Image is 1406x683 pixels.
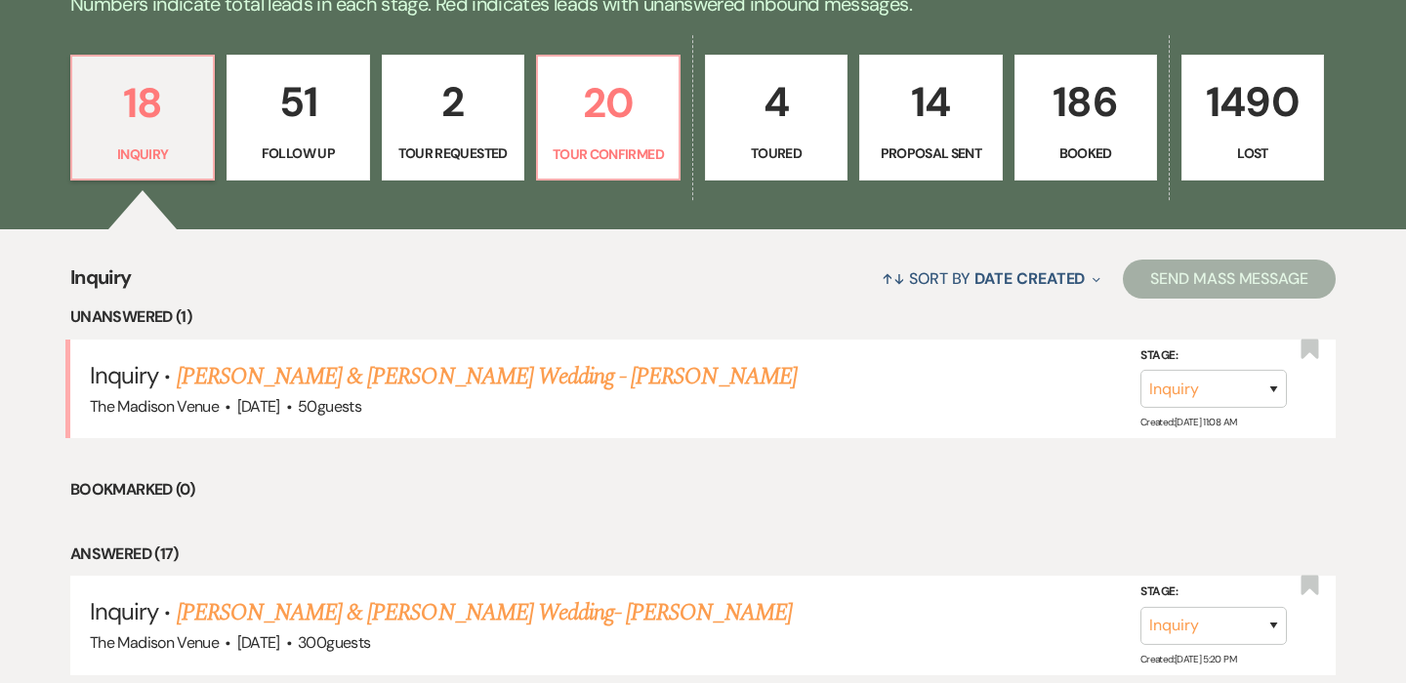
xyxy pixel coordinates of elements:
[1027,142,1144,164] p: Booked
[1194,69,1311,135] p: 1490
[859,55,1002,181] a: 14Proposal Sent
[394,69,512,135] p: 2
[1123,260,1336,299] button: Send Mass Message
[872,69,989,135] p: 14
[1140,653,1236,665] span: Created: [DATE] 5:20 PM
[536,55,681,181] a: 20Tour Confirmed
[1181,55,1324,181] a: 1490Lost
[237,396,280,417] span: [DATE]
[70,304,1336,330] li: Unanswered (1)
[177,359,797,394] a: [PERSON_NAME] & [PERSON_NAME] Wedding - [PERSON_NAME]
[298,632,370,653] span: 300 guests
[1140,345,1287,367] label: Stage:
[177,595,792,630] a: [PERSON_NAME] & [PERSON_NAME] Wedding- [PERSON_NAME]
[90,596,158,626] span: Inquiry
[718,142,835,164] p: Toured
[382,55,524,181] a: 2Tour Requested
[239,69,356,135] p: 51
[550,143,667,165] p: Tour Confirmed
[70,477,1336,502] li: Bookmarked (0)
[298,396,361,417] span: 50 guests
[90,360,158,390] span: Inquiry
[705,55,848,181] a: 4Toured
[227,55,369,181] a: 51Follow Up
[237,632,280,653] span: [DATE]
[718,69,835,135] p: 4
[1014,55,1157,181] a: 186Booked
[974,268,1085,289] span: Date Created
[1140,582,1287,603] label: Stage:
[872,142,989,164] p: Proposal Sent
[1194,142,1311,164] p: Lost
[874,253,1108,304] button: Sort By Date Created
[84,143,201,165] p: Inquiry
[239,142,356,164] p: Follow Up
[1140,416,1236,428] span: Created: [DATE] 11:08 AM
[90,632,219,653] span: The Madison Venue
[84,70,201,136] p: 18
[70,262,132,304] span: Inquiry
[882,268,905,289] span: ↑↓
[394,142,512,164] p: Tour Requested
[90,396,219,417] span: The Madison Venue
[70,542,1336,567] li: Answered (17)
[550,70,667,136] p: 20
[70,55,215,181] a: 18Inquiry
[1027,69,1144,135] p: 186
